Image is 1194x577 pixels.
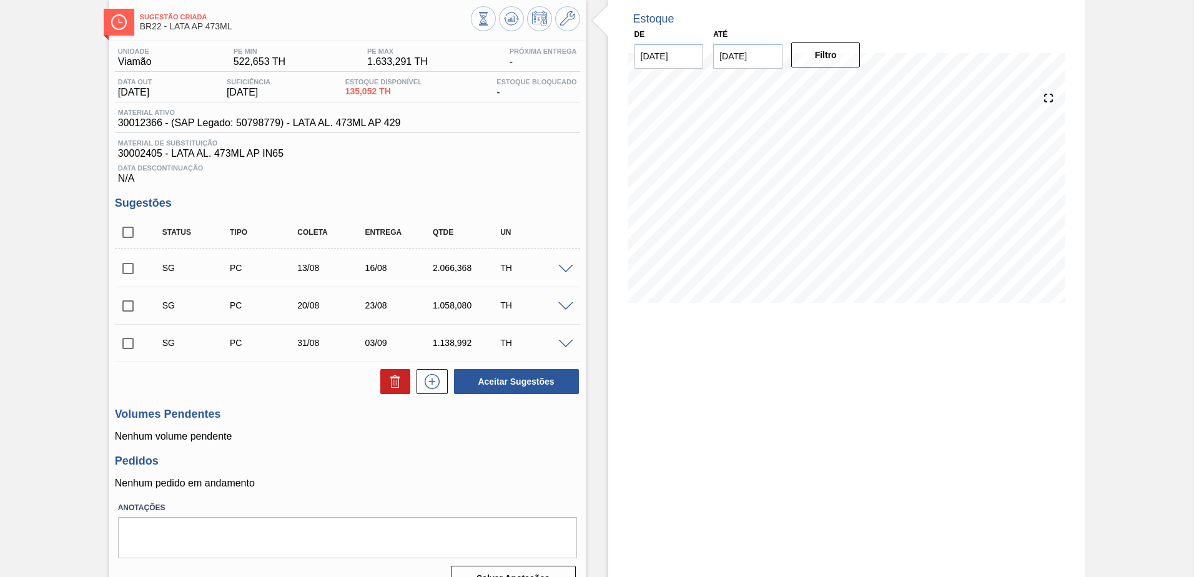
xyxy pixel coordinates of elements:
h3: Sugestões [115,197,580,210]
span: Estoque Bloqueado [496,78,576,86]
div: TH [497,300,573,310]
span: Suficiência [227,78,270,86]
div: Tipo [227,228,302,237]
div: TH [497,338,573,348]
input: dd/mm/yyyy [713,44,782,69]
div: 13/08/2025 [294,263,370,273]
button: Filtro [791,42,861,67]
button: Ir ao Master Data / Geral [555,6,580,31]
div: Nova sugestão [410,369,448,394]
div: Pedido de Compra [227,263,302,273]
div: Qtde [430,228,505,237]
label: De [634,30,645,39]
div: Estoque [633,12,674,26]
span: 30002405 - LATA AL. 473ML AP IN65 [118,148,577,159]
div: Excluir Sugestões [374,369,410,394]
span: [DATE] [227,87,270,98]
div: Entrega [362,228,438,237]
span: 1.633,291 TH [367,56,428,67]
input: dd/mm/yyyy [634,44,704,69]
div: 1.138,992 [430,338,505,348]
p: Nenhum volume pendente [115,431,580,442]
div: N/A [115,159,580,184]
span: Material de Substituição [118,139,577,147]
div: 1.058,080 [430,300,505,310]
span: Viamão [118,56,152,67]
img: Ícone [111,14,127,30]
span: Unidade [118,47,152,55]
button: Aceitar Sugestões [454,369,579,394]
span: 135,052 TH [345,87,422,96]
div: 23/08/2025 [362,300,438,310]
div: 20/08/2025 [294,300,370,310]
div: 16/08/2025 [362,263,438,273]
div: Coleta [294,228,370,237]
span: [DATE] [118,87,152,98]
div: UN [497,228,573,237]
button: Visão Geral dos Estoques [471,6,496,31]
span: Sugestão Criada [140,13,471,21]
div: Sugestão Criada [159,300,235,310]
div: - [506,47,580,67]
h3: Volumes Pendentes [115,408,580,421]
span: PE MAX [367,47,428,55]
div: Sugestão Criada [159,338,235,348]
div: - [493,78,580,98]
label: Até [713,30,728,39]
div: 31/08/2025 [294,338,370,348]
button: Atualizar Gráfico [499,6,524,31]
h3: Pedidos [115,455,580,468]
p: Nenhum pedido em andamento [115,478,580,489]
div: Pedido de Compra [227,300,302,310]
span: Próxima Entrega [510,47,577,55]
div: Pedido de Compra [227,338,302,348]
div: 03/09/2025 [362,338,438,348]
div: Sugestão Criada [159,263,235,273]
span: PE MIN [234,47,285,55]
div: 2.066,368 [430,263,505,273]
span: Data out [118,78,152,86]
span: Data Descontinuação [118,164,577,172]
button: Programar Estoque [527,6,552,31]
span: 30012366 - (SAP Legado: 50798779) - LATA AL. 473ML AP 429 [118,117,401,129]
div: Aceitar Sugestões [448,368,580,395]
span: 522,653 TH [234,56,285,67]
div: Status [159,228,235,237]
span: BR22 - LATA AP 473ML [140,22,471,31]
span: Material ativo [118,109,401,116]
span: Estoque Disponível [345,78,422,86]
label: Anotações [118,499,577,517]
div: TH [497,263,573,273]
